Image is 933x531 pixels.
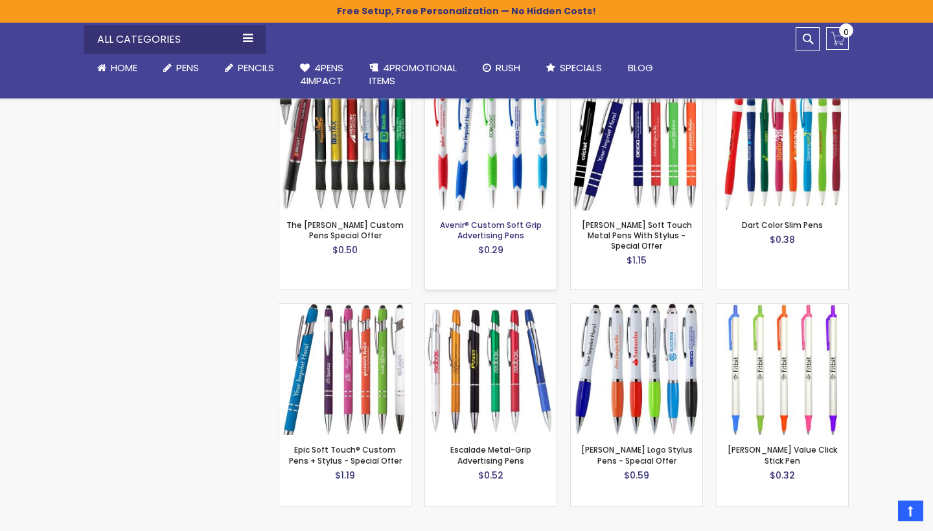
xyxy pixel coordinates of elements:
[450,444,531,466] a: Escalade Metal-Grip Advertising Pens
[279,79,411,210] img: The Barton Custom Pens Special Offer
[571,303,702,314] a: Kimberly Logo Stylus Pens - Special Offer
[84,25,266,54] div: All Categories
[478,469,503,482] span: $0.52
[300,61,343,87] span: 4Pens 4impact
[627,254,647,267] span: $1.15
[717,303,848,314] a: Orlando Bright Value Click Stick Pen
[238,61,274,74] span: Pencils
[496,61,520,74] span: Rush
[717,304,848,435] img: Orlando Bright Value Click Stick Pen
[287,54,356,96] a: 4Pens4impact
[356,54,470,96] a: 4PROMOTIONALITEMS
[624,469,649,482] span: $0.59
[289,444,402,466] a: Epic Soft Touch® Custom Pens + Stylus - Special Offer
[533,54,615,82] a: Specials
[582,220,692,251] a: [PERSON_NAME] Soft Touch Metal Pens With Stylus - Special Offer
[369,61,457,87] span: 4PROMOTIONAL ITEMS
[111,61,137,74] span: Home
[728,444,837,466] a: [PERSON_NAME] Value Click Stick Pen
[470,54,533,82] a: Rush
[425,304,557,435] img: Escalade Metal-Grip Advertising Pens
[571,79,702,210] img: Celeste Soft Touch Metal Pens With Stylus - Special Offer
[176,61,199,74] span: Pens
[212,54,287,82] a: Pencils
[615,54,666,82] a: Blog
[440,220,542,241] a: Avenir® Custom Soft Grip Advertising Pens
[478,243,503,256] span: $0.29
[571,304,702,435] img: Kimberly Logo Stylus Pens - Special Offer
[425,303,557,314] a: Escalade Metal-Grip Advertising Pens
[628,61,653,74] span: Blog
[898,501,923,521] a: Top
[286,220,404,241] a: The [PERSON_NAME] Custom Pens Special Offer
[770,469,795,482] span: $0.32
[279,303,411,314] a: Epic Soft Touch® Custom Pens + Stylus - Special Offer
[332,243,358,256] span: $0.50
[770,233,795,246] span: $0.38
[581,444,693,466] a: [PERSON_NAME] Logo Stylus Pens - Special Offer
[844,26,849,38] span: 0
[742,220,823,231] a: Dart Color Slim Pens
[150,54,212,82] a: Pens
[717,79,848,210] img: Dart Color slim Pens
[279,304,411,435] img: Epic Soft Touch® Custom Pens + Stylus - Special Offer
[826,27,849,50] a: 0
[425,79,557,210] img: Avenir® Custom Soft Grip Advertising Pens
[84,54,150,82] a: Home
[335,469,355,482] span: $1.19
[560,61,602,74] span: Specials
